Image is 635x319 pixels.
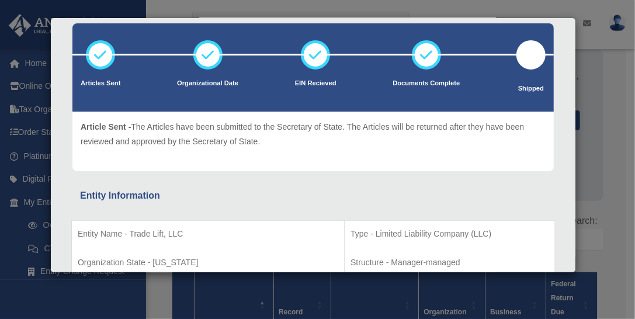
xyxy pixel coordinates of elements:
p: Organization State - [US_STATE] [78,255,338,270]
p: EIN Recieved [295,78,336,89]
p: Entity Name - Trade Lift, LLC [78,227,338,241]
p: Organizational Date [177,78,238,89]
p: Articles Sent [81,78,120,89]
p: Type - Limited Liability Company (LLC) [351,227,549,241]
p: Shipped [516,83,546,95]
span: Article Sent - [81,122,131,131]
div: Entity Information [80,188,546,204]
p: The Articles have been submitted to the Secretary of State. The Articles will be returned after t... [81,120,546,148]
p: Structure - Manager-managed [351,255,549,270]
p: Documents Complete [393,78,460,89]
